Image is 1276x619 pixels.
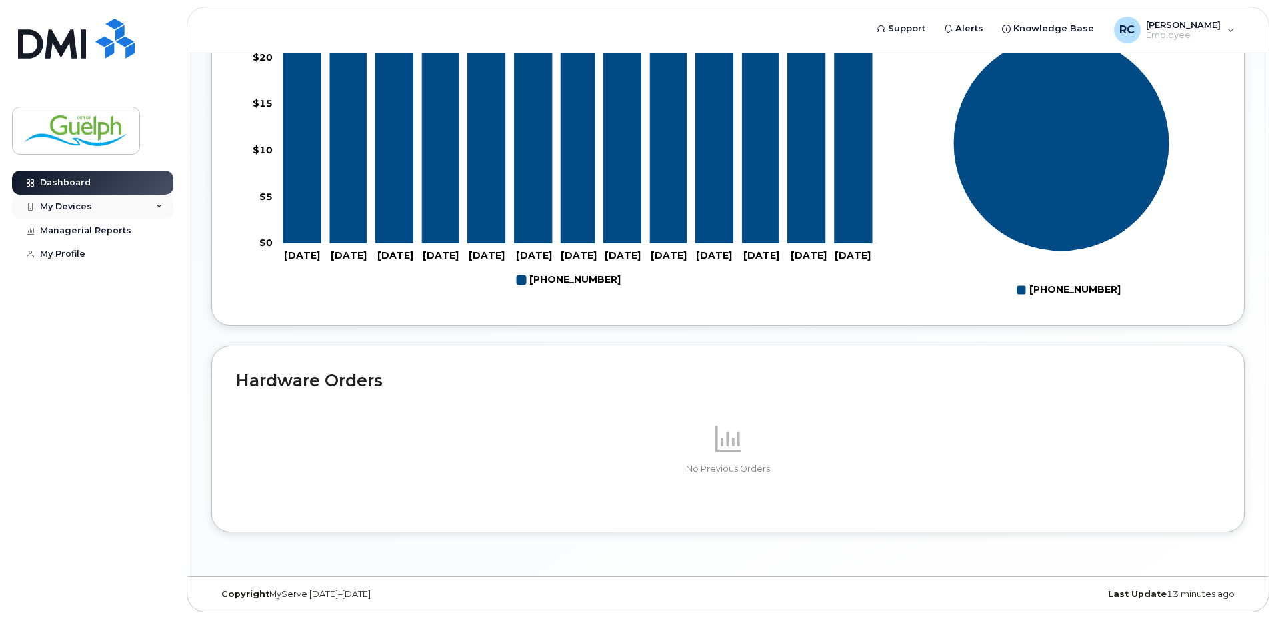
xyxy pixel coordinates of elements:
g: 519-820-3463 [283,20,872,243]
tspan: $0 [259,237,273,249]
g: Chart [953,35,1170,301]
a: Support [867,15,935,42]
tspan: $20 [253,51,273,63]
g: 519-820-3463 [517,269,621,291]
tspan: $10 [253,144,273,156]
strong: Last Update [1108,589,1167,599]
span: [PERSON_NAME] [1146,19,1221,30]
span: Employee [1146,30,1221,41]
h2: Hardware Orders [236,370,1220,390]
tspan: [DATE] [605,249,641,261]
tspan: [DATE] [377,249,413,261]
g: Series [953,35,1170,252]
span: Support [888,22,925,35]
g: Legend [1017,279,1121,301]
g: Chart [253,5,877,291]
tspan: [DATE] [423,249,459,261]
div: Ryan Costello [1105,17,1244,43]
span: RC [1119,22,1135,38]
tspan: $15 [253,97,273,109]
tspan: [DATE] [696,249,732,261]
tspan: [DATE] [284,249,320,261]
span: Knowledge Base [1013,22,1094,35]
tspan: [DATE] [469,249,505,261]
tspan: [DATE] [516,249,552,261]
tspan: [DATE] [651,249,687,261]
tspan: [DATE] [791,249,827,261]
tspan: [DATE] [561,249,597,261]
a: Knowledge Base [993,15,1103,42]
span: Alerts [955,22,983,35]
div: 13 minutes ago [900,589,1245,600]
tspan: [DATE] [743,249,779,261]
a: Alerts [935,15,993,42]
strong: Copyright [221,589,269,599]
p: No Previous Orders [236,463,1220,475]
tspan: [DATE] [331,249,367,261]
tspan: [DATE] [835,249,871,261]
g: Legend [517,269,621,291]
tspan: $5 [259,191,273,203]
div: MyServe [DATE]–[DATE] [211,589,556,600]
